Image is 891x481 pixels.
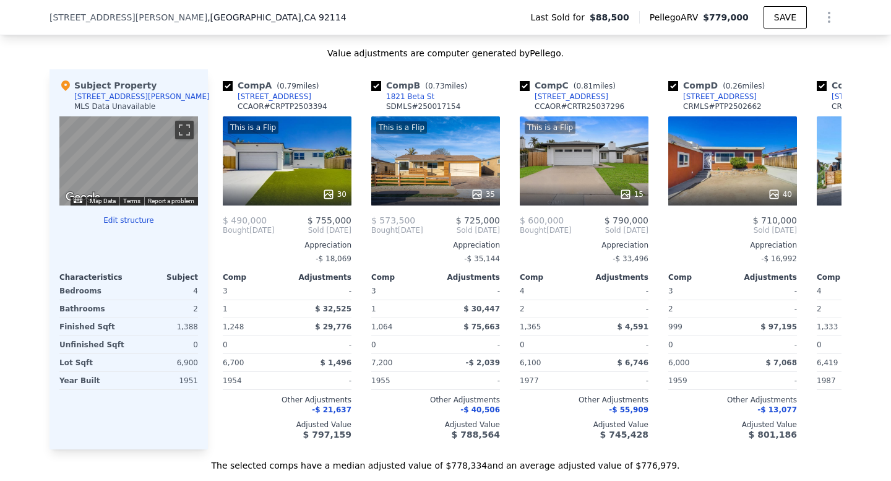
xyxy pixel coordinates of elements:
[520,225,546,235] span: Bought
[438,372,500,389] div: -
[423,225,500,235] span: Sold [DATE]
[223,372,285,389] div: 1954
[438,336,500,353] div: -
[668,340,673,349] span: 0
[587,372,648,389] div: -
[520,79,621,92] div: Comp C
[619,188,643,201] div: 15
[371,340,376,349] span: 0
[272,82,324,90] span: ( miles)
[223,272,287,282] div: Comp
[223,240,351,250] div: Appreciation
[817,287,822,295] span: 4
[371,420,500,430] div: Adjusted Value
[520,323,541,331] span: 1,365
[308,215,351,225] span: $ 755,000
[74,197,82,203] button: Keyboard shortcuts
[386,92,434,102] div: 1821 Beta St
[371,358,392,367] span: 7,200
[436,272,500,282] div: Adjustments
[520,287,525,295] span: 4
[520,272,584,282] div: Comp
[386,102,460,111] div: SDMLS # 250017154
[131,336,198,353] div: 0
[668,300,730,318] div: 2
[238,102,327,111] div: CCAOR # CRPTP2503394
[207,11,346,24] span: , [GEOGRAPHIC_DATA]
[59,372,126,389] div: Year Built
[817,5,841,30] button: Show Options
[74,92,210,102] div: [STREET_ADDRESS][PERSON_NAME]
[609,405,648,414] span: -$ 55,909
[471,188,495,201] div: 35
[223,395,351,405] div: Other Adjustments
[371,79,472,92] div: Comp B
[275,225,351,235] span: Sold [DATE]
[223,225,249,235] span: Bought
[733,272,797,282] div: Adjustments
[148,197,194,204] a: Report a problem
[290,372,351,389] div: -
[59,79,157,92] div: Subject Property
[238,92,311,102] div: [STREET_ADDRESS]
[456,215,500,225] span: $ 725,000
[59,116,198,206] div: Map
[668,225,797,235] span: Sold [DATE]
[520,92,608,102] a: [STREET_ADDRESS]
[371,225,398,235] span: Bought
[371,240,500,250] div: Appreciation
[587,336,648,353] div: -
[587,300,648,318] div: -
[817,300,879,318] div: 2
[131,300,198,318] div: 2
[290,336,351,353] div: -
[520,372,582,389] div: 1977
[520,240,648,250] div: Appreciation
[520,215,564,225] span: $ 600,000
[59,354,126,371] div: Lot Sqft
[668,420,797,430] div: Adjusted Value
[817,358,838,367] span: 6,419
[129,272,198,282] div: Subject
[131,354,198,371] div: 6,900
[223,300,285,318] div: 1
[74,102,156,111] div: MLS Data Unavailable
[131,282,198,300] div: 4
[520,340,525,349] span: 0
[123,197,140,204] a: Terms (opens in new tab)
[668,287,673,295] span: 3
[817,272,881,282] div: Comp
[376,121,427,134] div: This is a Flip
[587,282,648,300] div: -
[59,282,126,300] div: Bedrooms
[584,272,648,282] div: Adjustments
[761,254,797,263] span: -$ 16,992
[520,225,572,235] div: [DATE]
[749,430,797,440] span: $ 801,186
[131,318,198,336] div: 1,388
[569,82,621,90] span: ( miles)
[59,272,129,282] div: Characteristics
[223,323,244,331] span: 1,248
[175,121,194,139] button: Toggle fullscreen view
[59,300,126,318] div: Bathrooms
[757,405,797,414] span: -$ 13,077
[315,323,351,331] span: $ 29,776
[90,197,116,206] button: Map Data
[316,254,351,263] span: -$ 18,069
[463,323,500,331] span: $ 75,663
[668,272,733,282] div: Comp
[371,300,433,318] div: 1
[223,215,267,225] span: $ 490,000
[371,92,434,102] a: 1821 Beta St
[668,92,757,102] a: [STREET_ADDRESS]
[312,405,351,414] span: -$ 21,637
[223,340,228,349] span: 0
[520,420,648,430] div: Adjusted Value
[572,225,648,235] span: Sold [DATE]
[301,12,346,22] span: , CA 92114
[371,323,392,331] span: 1,064
[613,254,648,263] span: -$ 33,496
[668,395,797,405] div: Other Adjustments
[280,82,296,90] span: 0.79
